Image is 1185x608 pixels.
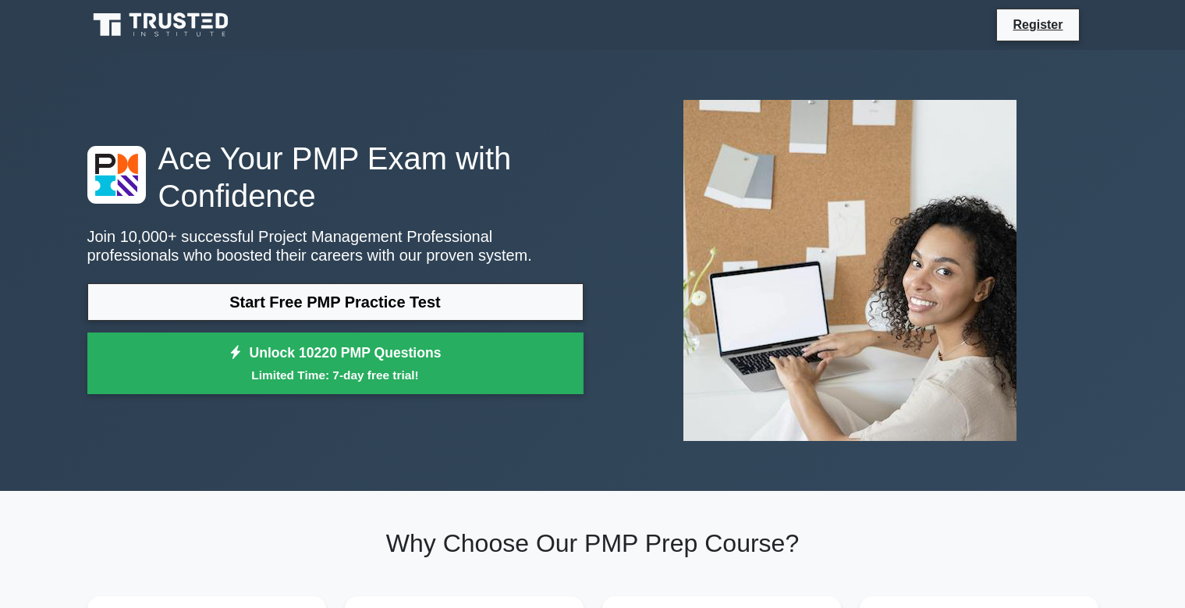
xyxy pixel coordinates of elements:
small: Limited Time: 7-day free trial! [107,366,564,384]
a: Register [1003,15,1072,34]
h1: Ace Your PMP Exam with Confidence [87,140,584,215]
a: Start Free PMP Practice Test [87,283,584,321]
h2: Why Choose Our PMP Prep Course? [87,528,1098,558]
p: Join 10,000+ successful Project Management Professional professionals who boosted their careers w... [87,227,584,265]
a: Unlock 10220 PMP QuestionsLimited Time: 7-day free trial! [87,332,584,395]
